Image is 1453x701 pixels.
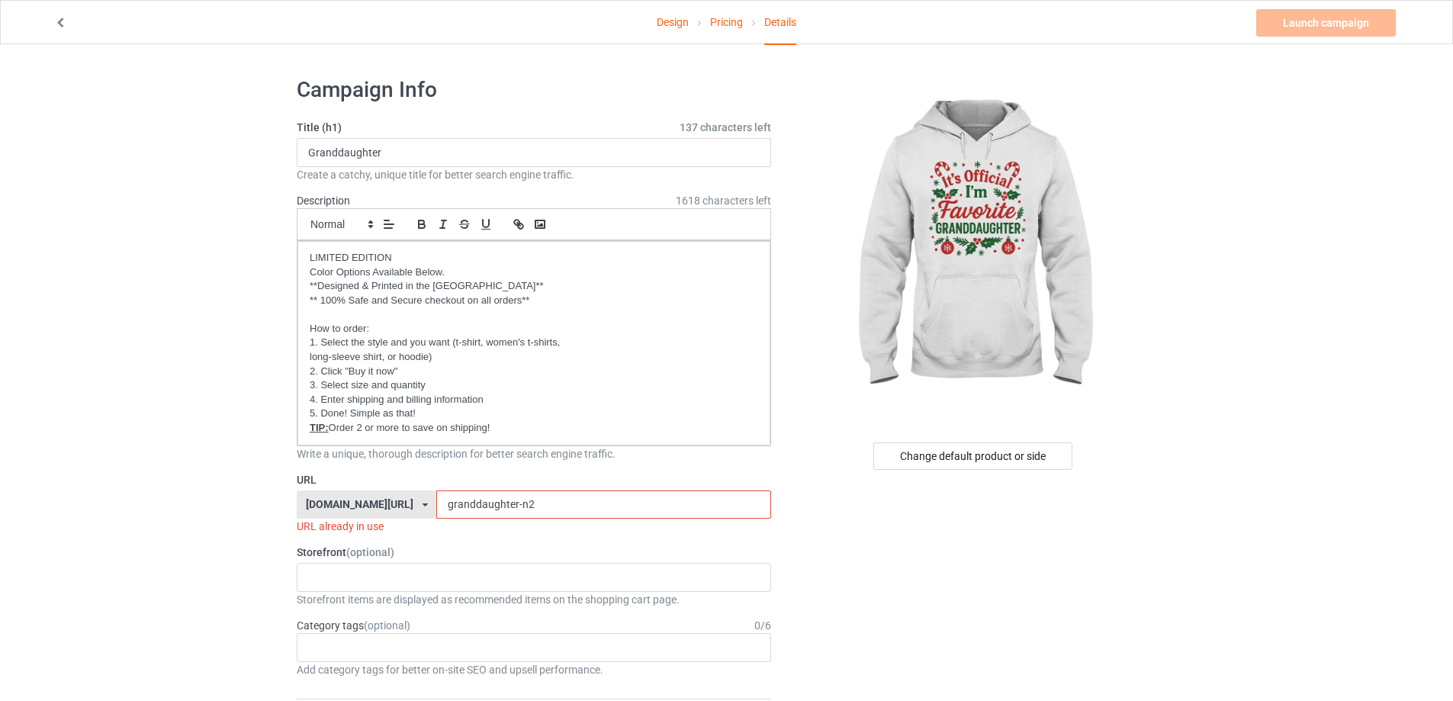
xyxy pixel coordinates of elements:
[364,619,410,632] span: (optional)
[310,378,758,393] p: 3. Select size and quantity
[873,442,1072,470] div: Change default product or side
[297,167,771,182] div: Create a catchy, unique title for better search engine traffic.
[754,618,771,633] div: 0 / 6
[310,393,758,407] p: 4. Enter shipping and billing information
[297,120,771,135] label: Title (h1)
[297,618,410,633] label: Category tags
[306,499,413,510] div: [DOMAIN_NAME][URL]
[297,195,350,207] label: Description
[310,336,758,350] p: 1. Select the style and you want (t-shirt, women's t-shirts,
[346,546,394,558] span: (optional)
[310,322,758,336] p: How to order:
[680,120,771,135] span: 137 characters left
[297,662,771,677] div: Add category tags for better on-site SEO and upsell performance.
[297,76,771,104] h1: Campaign Info
[310,422,329,433] u: TIP:
[657,1,689,43] a: Design
[710,1,743,43] a: Pricing
[310,350,758,365] p: long-sleeve shirt, or hoodie)
[764,1,796,45] div: Details
[297,592,771,607] div: Storefront items are displayed as recommended items on the shopping cart page.
[310,265,758,280] p: Color Options Available Below.
[310,407,758,421] p: 5. Done! Simple as that!
[297,519,771,534] div: URL already in use
[310,279,758,294] p: **Designed & Printed in the [GEOGRAPHIC_DATA]**
[297,472,771,487] label: URL
[297,446,771,461] div: Write a unique, thorough description for better search engine traffic.
[676,193,771,208] span: 1618 characters left
[310,365,758,379] p: 2. Click "Buy it now"
[310,251,758,265] p: LIMITED EDITION
[310,294,758,308] p: ** 100% Safe and Secure checkout on all orders**
[297,545,771,560] label: Storefront
[310,421,758,436] p: Order 2 or more to save on shipping!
